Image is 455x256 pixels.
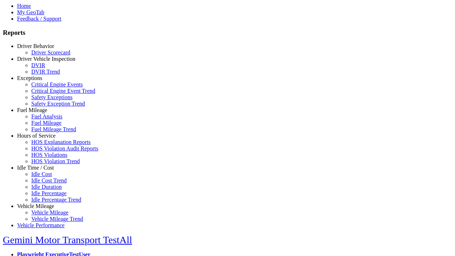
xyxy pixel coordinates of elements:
a: Idle Cost [31,171,52,177]
a: Idle Time / Cost [17,165,54,171]
a: Fuel Mileage [31,120,61,126]
h3: Reports [3,29,452,37]
a: Safety Exception Trend [31,101,85,107]
a: Idle Percentage Trend [31,197,81,203]
a: Hours of Service [17,133,55,139]
a: Gemini Motor Transport TestAll [3,234,132,245]
a: My GeoTab [17,9,44,15]
a: Vehicle Performance [17,222,65,228]
a: Feedback / Support [17,16,61,22]
a: HOS Violation Audit Reports [31,145,98,151]
a: Fuel Mileage Trend [31,126,76,132]
a: Idle Percentage [31,190,66,196]
a: Idle Duration [31,184,62,190]
a: Exceptions [17,75,42,81]
a: Critical Engine Events [31,81,83,87]
a: DVIR Trend [31,69,60,75]
a: Vehicle Mileage [31,209,68,215]
a: Fuel Analysis [31,113,63,119]
a: Vehicle Mileage [17,203,54,209]
a: HOS Explanation Reports [31,139,91,145]
a: Driver Behavior [17,43,54,49]
a: HOS Violations [31,152,67,158]
a: Idle Cost Trend [31,177,67,183]
a: DVIR [31,62,45,68]
a: Critical Engine Event Trend [31,88,95,94]
a: Home [17,3,31,9]
a: Vehicle Mileage Trend [31,216,83,222]
a: Driver Scorecard [31,49,70,55]
a: Fuel Mileage [17,107,47,113]
a: HOS Violation Trend [31,158,80,164]
a: Driver Vehicle Inspection [17,56,75,62]
a: Safety Exceptions [31,94,73,100]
